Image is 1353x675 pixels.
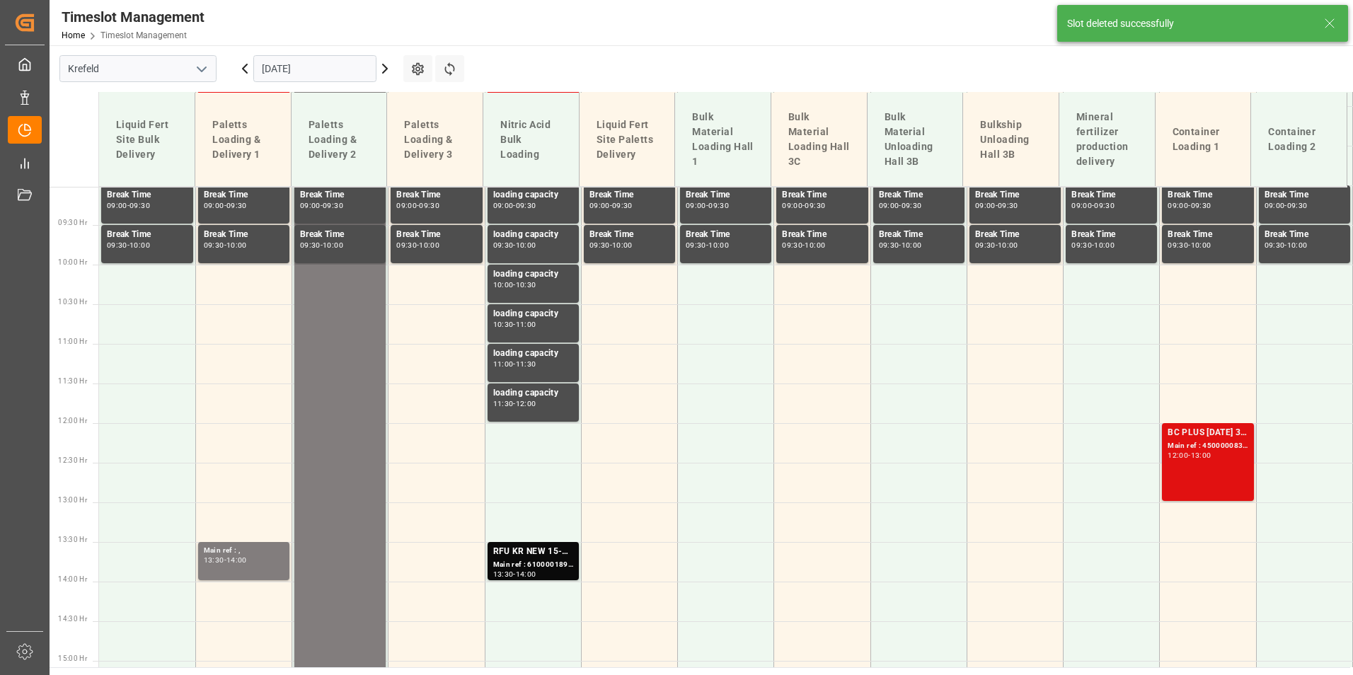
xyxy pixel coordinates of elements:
[1071,188,1151,202] div: Break Time
[706,202,708,209] div: -
[516,321,536,328] div: 11:00
[802,202,805,209] div: -
[303,112,376,168] div: Paletts Loading & Delivery 2
[204,545,284,557] div: Main ref : ,
[417,202,419,209] div: -
[1071,104,1144,175] div: Mineral fertilizer production delivery
[204,228,284,242] div: Break Time
[516,282,536,288] div: 10:30
[1094,202,1115,209] div: 09:30
[58,417,87,425] span: 12:00 Hr
[879,188,959,202] div: Break Time
[706,242,708,248] div: -
[58,298,87,306] span: 10:30 Hr
[58,337,87,345] span: 11:00 Hr
[1188,202,1190,209] div: -
[612,202,633,209] div: 09:30
[226,557,247,563] div: 14:00
[1067,16,1311,31] div: Slot deleted successfully
[589,202,610,209] div: 09:00
[782,228,862,242] div: Break Time
[321,242,323,248] div: -
[516,242,536,248] div: 10:00
[493,559,573,571] div: Main ref : 6100001895, 2000001512
[1287,202,1308,209] div: 09:30
[58,377,87,385] span: 11:30 Hr
[879,104,952,175] div: Bulk Material Unloading Hall 3B
[495,112,568,168] div: Nitric Acid Bulk Loading
[396,228,476,242] div: Break Time
[610,202,612,209] div: -
[127,242,129,248] div: -
[493,571,514,577] div: 13:30
[226,242,247,248] div: 10:00
[419,202,439,209] div: 09:30
[110,112,183,168] div: Liquid Fert Site Bulk Delivery
[224,202,226,209] div: -
[899,242,901,248] div: -
[493,267,573,282] div: loading capacity
[996,242,998,248] div: -
[589,242,610,248] div: 09:30
[396,188,476,202] div: Break Time
[417,242,419,248] div: -
[513,282,515,288] div: -
[879,202,899,209] div: 09:00
[396,242,417,248] div: 09:30
[58,496,87,504] span: 13:00 Hr
[1167,119,1240,160] div: Container Loading 1
[493,282,514,288] div: 10:00
[253,55,376,82] input: DD.MM.YYYY
[224,557,226,563] div: -
[902,242,922,248] div: 10:00
[493,188,573,202] div: loading capacity
[802,242,805,248] div: -
[204,242,224,248] div: 09:30
[204,188,284,202] div: Break Time
[107,228,188,242] div: Break Time
[226,202,247,209] div: 09:30
[58,575,87,583] span: 14:00 Hr
[107,242,127,248] div: 09:30
[62,30,85,40] a: Home
[782,242,802,248] div: 09:30
[513,361,515,367] div: -
[58,615,87,623] span: 14:30 Hr
[419,242,439,248] div: 10:00
[516,202,536,209] div: 09:30
[975,188,1055,202] div: Break Time
[975,228,1055,242] div: Break Time
[516,361,536,367] div: 11:30
[493,202,514,209] div: 09:00
[1168,440,1248,452] div: Main ref : 4500000837, 2000000788
[1168,202,1188,209] div: 09:00
[396,202,417,209] div: 09:00
[323,202,343,209] div: 09:30
[190,58,212,80] button: open menu
[300,242,321,248] div: 09:30
[782,202,802,209] div: 09:00
[1071,228,1151,242] div: Break Time
[1265,242,1285,248] div: 09:30
[589,228,669,242] div: Break Time
[493,386,573,400] div: loading capacity
[129,242,150,248] div: 10:00
[996,202,998,209] div: -
[1168,188,1248,202] div: Break Time
[1191,452,1211,458] div: 13:00
[493,347,573,361] div: loading capacity
[300,188,380,202] div: Break Time
[513,242,515,248] div: -
[1284,202,1286,209] div: -
[1094,242,1115,248] div: 10:00
[974,112,1047,168] div: Bulkship Unloading Hall 3B
[998,242,1018,248] div: 10:00
[129,202,150,209] div: 09:30
[204,557,224,563] div: 13:30
[493,400,514,407] div: 11:30
[1168,452,1188,458] div: 12:00
[493,361,514,367] div: 11:00
[107,202,127,209] div: 09:00
[879,228,959,242] div: Break Time
[1191,242,1211,248] div: 10:00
